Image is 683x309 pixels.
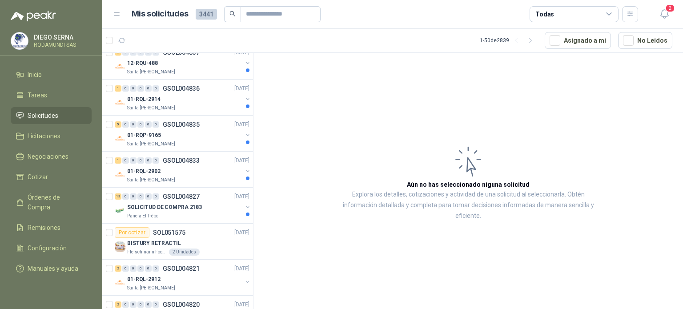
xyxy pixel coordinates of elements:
p: DIEGO SERNA [34,34,89,40]
p: [DATE] [234,229,249,237]
div: 0 [122,121,129,128]
div: 0 [130,193,137,200]
a: 2 0 0 0 0 0 GSOL004821[DATE] Company Logo01-RQL-2912Santa [PERSON_NAME] [115,263,251,292]
div: 0 [153,265,159,272]
p: 01-RQL-2902 [127,167,161,176]
p: Santa [PERSON_NAME] [127,104,175,112]
div: 0 [145,301,152,308]
p: Santa [PERSON_NAME] [127,140,175,148]
a: Negociaciones [11,148,92,165]
span: Cotizar [28,172,48,182]
p: Panela El Trébol [127,213,160,220]
img: Company Logo [115,241,125,252]
p: 01-RQL-2914 [127,95,161,104]
div: 0 [122,193,129,200]
div: 0 [145,157,152,164]
div: 0 [153,85,159,92]
button: 2 [656,6,672,22]
div: 0 [122,157,129,164]
div: 1 [115,85,121,92]
p: Santa [PERSON_NAME] [127,68,175,76]
img: Company Logo [115,133,125,144]
div: 0 [145,265,152,272]
span: Remisiones [28,223,60,233]
div: 0 [153,157,159,164]
div: 0 [122,301,129,308]
div: 0 [137,301,144,308]
p: 12-RQU-488 [127,59,158,68]
div: 0 [130,121,137,128]
div: 0 [130,85,137,92]
img: Company Logo [115,205,125,216]
a: Inicio [11,66,92,83]
img: Company Logo [115,61,125,72]
a: Manuales y ayuda [11,260,92,277]
div: 0 [130,265,137,272]
p: GSOL004833 [163,157,200,164]
span: Configuración [28,243,67,253]
div: 0 [137,193,144,200]
p: GSOL004837 [163,49,200,56]
span: Manuales y ayuda [28,264,78,273]
button: No Leídos [618,32,672,49]
div: Todas [535,9,554,19]
div: 0 [137,121,144,128]
div: 2 [115,301,121,308]
p: GSOL004827 [163,193,200,200]
a: 2 0 0 0 0 0 GSOL004837[DATE] Company Logo12-RQU-488Santa [PERSON_NAME] [115,47,251,76]
span: 2 [665,4,675,12]
span: Solicitudes [28,111,58,120]
p: 01-RQP-9165 [127,131,161,140]
a: 1 0 0 0 0 0 GSOL004836[DATE] Company Logo01-RQL-2914Santa [PERSON_NAME] [115,83,251,112]
a: Configuración [11,240,92,257]
p: SOLICITUD DE COMPRA 2183 [127,203,202,212]
p: [DATE] [234,84,249,93]
p: [DATE] [234,120,249,129]
span: 3441 [196,9,217,20]
span: Inicio [28,70,42,80]
div: 0 [153,121,159,128]
a: Tareas [11,87,92,104]
div: Por cotizar [115,227,149,238]
div: 0 [153,301,159,308]
div: 1 [115,157,121,164]
a: Remisiones [11,219,92,236]
p: Santa [PERSON_NAME] [127,177,175,184]
img: Company Logo [115,97,125,108]
a: 13 0 0 0 0 0 GSOL004827[DATE] Company LogoSOLICITUD DE COMPRA 2183Panela El Trébol [115,191,251,220]
span: Tareas [28,90,47,100]
span: search [229,11,236,17]
img: Logo peakr [11,11,56,21]
div: 0 [137,265,144,272]
p: RODAMUNDI SAS [34,42,89,48]
span: Negociaciones [28,152,68,161]
a: 5 0 0 0 0 0 GSOL004835[DATE] Company Logo01-RQP-9165Santa [PERSON_NAME] [115,119,251,148]
p: 01-RQL-2912 [127,275,161,284]
div: 0 [145,121,152,128]
div: 0 [145,193,152,200]
div: 0 [130,157,137,164]
a: Órdenes de Compra [11,189,92,216]
p: BISTURY RETRACTIL [127,239,181,248]
p: [DATE] [234,301,249,309]
a: 1 0 0 0 0 0 GSOL004833[DATE] Company Logo01-RQL-2902Santa [PERSON_NAME] [115,155,251,184]
div: 0 [122,85,129,92]
h1: Mis solicitudes [132,8,189,20]
div: 0 [137,85,144,92]
p: GSOL004835 [163,121,200,128]
a: Cotizar [11,169,92,185]
div: 0 [153,193,159,200]
p: GSOL004820 [163,301,200,308]
img: Company Logo [11,32,28,49]
div: 0 [130,301,137,308]
p: GSOL004836 [163,85,200,92]
a: Solicitudes [11,107,92,124]
div: 2 [115,265,121,272]
p: GSOL004821 [163,265,200,272]
p: Santa [PERSON_NAME] [127,285,175,292]
p: Fleischmann Foods S.A. [127,249,167,256]
div: 2 Unidades [169,249,200,256]
div: 0 [145,85,152,92]
div: 1 - 50 de 2839 [480,33,538,48]
p: [DATE] [234,265,249,273]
